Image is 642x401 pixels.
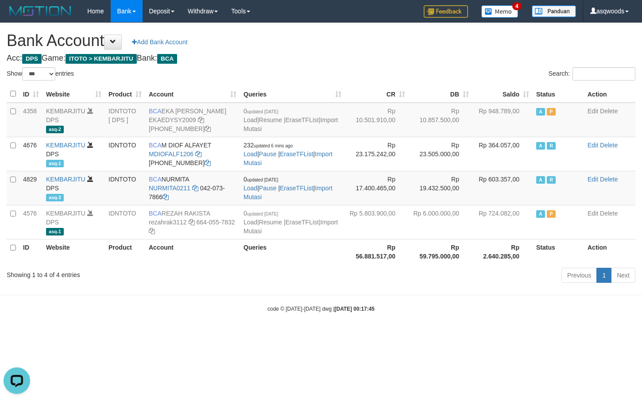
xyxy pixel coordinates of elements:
[267,306,375,312] small: code © [DATE]-[DATE] dwg |
[149,210,162,217] span: BCA
[600,176,618,183] a: Delete
[46,142,85,149] a: KEMBARJITU
[145,239,240,264] th: Account
[472,85,533,103] th: Saldo: activate to sort column ascending
[481,5,518,18] img: Button%20Memo.svg
[46,160,64,167] span: asq-1
[195,150,201,158] a: Copy MDIOFALF1206 to clipboard
[247,177,278,182] span: updated [DATE]
[244,185,257,192] a: Load
[588,176,598,183] a: Edit
[259,219,282,226] a: Resume
[244,150,333,166] a: Import Mutasi
[149,227,155,235] a: Copy 6640557832 to clipboard
[105,205,145,239] td: IDNTOTO
[259,116,282,123] a: Resume
[600,108,618,115] a: Delete
[547,176,556,184] span: Running
[512,2,522,10] span: 4
[7,267,261,279] div: Showing 1 to 4 of 4 entries
[105,103,145,137] td: IDNTOTO [ DPS ]
[409,85,472,103] th: DB: activate to sort column ascending
[335,306,375,312] strong: [DATE] 00:17:45
[46,228,64,235] span: asq-1
[547,108,556,116] span: Paused
[66,54,137,64] span: ITOTO > KEMBARJITU
[46,176,85,183] a: KEMBARJITU
[145,103,240,137] td: EKA [PERSON_NAME] [PHONE_NUMBER]
[198,116,204,123] a: Copy EKAEDYSY2009 to clipboard
[19,205,43,239] td: 4576
[244,176,333,200] span: | | |
[532,5,576,17] img: panduan.png
[280,150,313,158] a: EraseTFList
[611,268,635,283] a: Next
[244,210,278,217] span: 0
[561,268,597,283] a: Previous
[244,108,338,132] span: | | |
[105,239,145,264] th: Product
[536,108,545,116] span: Active
[472,205,533,239] td: Rp 724.082,00
[4,4,30,30] button: Open LiveChat chat widget
[162,193,169,200] a: Copy 0420737866 to clipboard
[409,103,472,137] td: Rp 10.857.500,00
[345,171,409,205] td: Rp 17.400.465,00
[19,171,43,205] td: 4829
[424,5,468,18] img: Feedback.jpg
[345,85,409,103] th: CR: activate to sort column ascending
[584,239,635,264] th: Action
[244,116,338,132] a: Import Mutasi
[7,32,635,50] h1: Bank Account
[244,176,278,183] span: 0
[43,85,105,103] th: Website: activate to sort column ascending
[43,137,105,171] td: DPS
[7,67,74,81] label: Show entries
[472,171,533,205] td: Rp 603.357,00
[244,142,293,149] span: 232
[7,54,635,63] h4: Acc: Game: Bank:
[205,159,211,166] a: Copy 7152165903 to clipboard
[149,176,162,183] span: BCA
[409,171,472,205] td: Rp 19.432.500,00
[259,150,277,158] a: Pause
[533,85,584,103] th: Status
[533,239,584,264] th: Status
[596,268,611,283] a: 1
[588,210,598,217] a: Edit
[244,219,338,235] a: Import Mutasi
[126,35,193,50] a: Add Bank Account
[22,67,55,81] select: Showentries
[244,108,278,115] span: 0
[472,239,533,264] th: Rp 2.640.285,00
[536,210,545,218] span: Active
[600,210,618,217] a: Delete
[240,239,345,264] th: Queries
[600,142,618,149] a: Delete
[536,142,545,150] span: Active
[244,185,333,200] a: Import Mutasi
[149,185,190,192] a: NURMITA0211
[145,85,240,103] th: Account: activate to sort column ascending
[472,103,533,137] td: Rp 948.789,00
[240,85,345,103] th: Queries: activate to sort column ascending
[205,125,211,132] a: Copy 7865564490 to clipboard
[46,126,64,133] span: asq-2
[19,137,43,171] td: 4676
[345,205,409,239] td: Rp 5.803.900,00
[244,142,333,166] span: | | |
[285,116,318,123] a: EraseTFList
[549,67,635,81] label: Search:
[588,108,598,115] a: Edit
[46,210,85,217] a: KEMBARJITU
[572,67,635,81] input: Search:
[105,137,145,171] td: IDNTOTO
[22,54,42,64] span: DPS
[244,150,257,158] a: Load
[149,116,196,123] a: EKAEDYSY2009
[149,219,187,226] a: rezahrak3112
[145,137,240,171] td: M DIOF ALFAYET [PHONE_NUMBER]
[43,103,105,137] td: DPS
[43,239,105,264] th: Website
[43,205,105,239] td: DPS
